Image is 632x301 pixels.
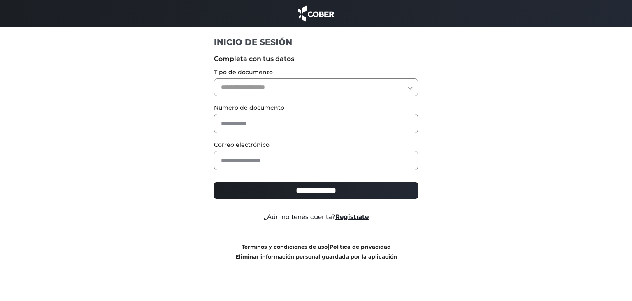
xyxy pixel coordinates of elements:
a: Política de privacidad [330,244,391,250]
img: cober_marca.png [296,4,336,23]
div: | [208,242,425,261]
h1: INICIO DE SESIÓN [214,37,418,47]
label: Completa con tus datos [214,54,418,64]
a: Registrate [335,213,369,221]
label: Tipo de documento [214,68,418,77]
label: Número de documento [214,103,418,112]
div: ¿Aún no tenés cuenta? [208,212,425,222]
label: Correo electrónico [214,141,418,149]
a: Términos y condiciones de uso [242,244,328,250]
a: Eliminar información personal guardada por la aplicación [235,254,397,260]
